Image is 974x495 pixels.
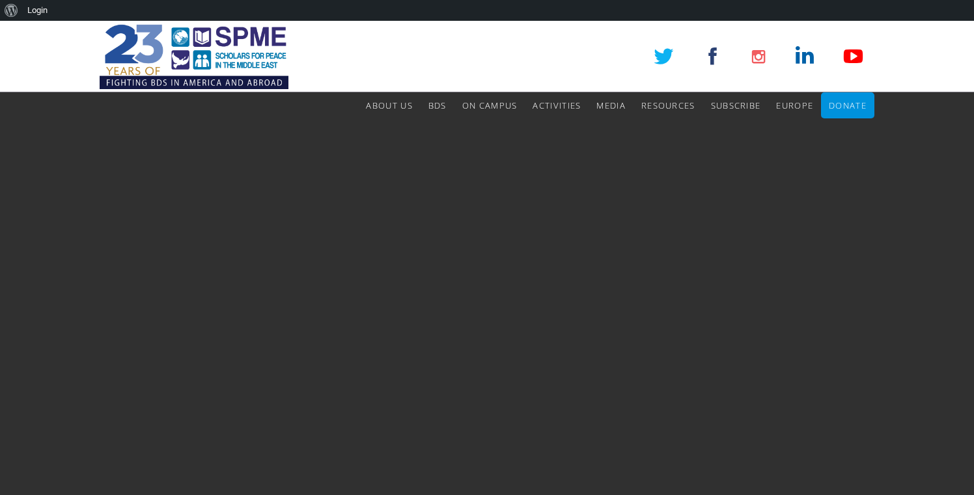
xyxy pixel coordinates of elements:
a: BDS [428,92,447,118]
span: Subscribe [711,100,761,111]
a: About Us [366,92,412,118]
a: Activities [533,92,581,118]
span: BDS [428,100,447,111]
span: Activities [533,100,581,111]
a: Subscribe [711,92,761,118]
span: Donate [829,100,867,111]
a: Resources [641,92,695,118]
span: About Us [366,100,412,111]
img: SPME [100,21,288,92]
span: Europe [776,100,813,111]
span: Media [596,100,626,111]
span: On Campus [462,100,518,111]
a: Media [596,92,626,118]
a: On Campus [462,92,518,118]
a: Europe [776,92,813,118]
a: Donate [829,92,867,118]
span: Resources [641,100,695,111]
